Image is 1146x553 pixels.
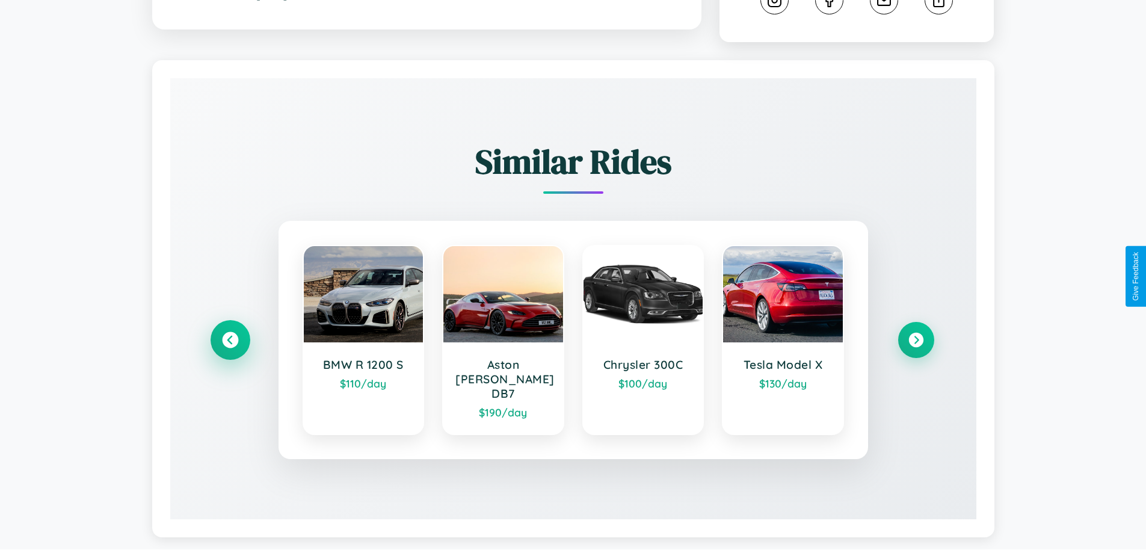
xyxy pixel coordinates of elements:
div: $ 190 /day [455,406,551,419]
a: BMW R 1200 S$110/day [303,245,425,435]
div: Give Feedback [1132,252,1140,301]
h2: Similar Rides [212,138,934,185]
div: $ 100 /day [596,377,691,390]
h3: Tesla Model X [735,357,831,372]
a: Chrysler 300C$100/day [582,245,704,435]
a: Tesla Model X$130/day [722,245,844,435]
div: $ 130 /day [735,377,831,390]
h3: Aston [PERSON_NAME] DB7 [455,357,551,401]
h3: BMW R 1200 S [316,357,411,372]
div: $ 110 /day [316,377,411,390]
h3: Chrysler 300C [596,357,691,372]
a: Aston [PERSON_NAME] DB7$190/day [442,245,564,435]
